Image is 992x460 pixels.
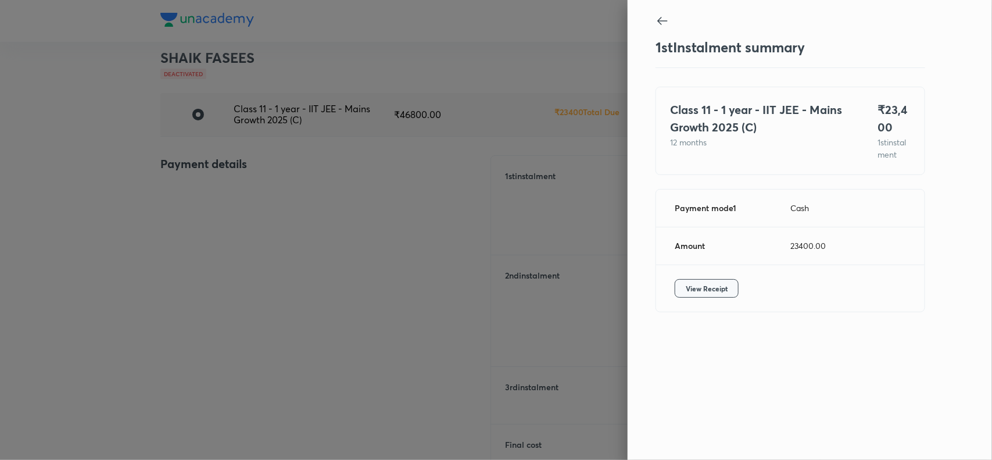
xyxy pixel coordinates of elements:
h4: ₹ 23,400 [878,101,911,136]
h4: Class 11 - 1 year - IIT JEE - Mains Growth 2025 (C) [670,101,850,136]
div: Amount [675,241,790,251]
div: 23400.00 [790,241,906,251]
div: Cash [790,204,906,213]
p: 1 st instalment [878,136,911,161]
div: Payment mode 1 [675,204,790,213]
button: View Receipt [675,279,739,298]
h3: 1 st Instalment summary [656,39,805,56]
p: 12 months [670,136,850,148]
span: View Receipt [686,283,728,294]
